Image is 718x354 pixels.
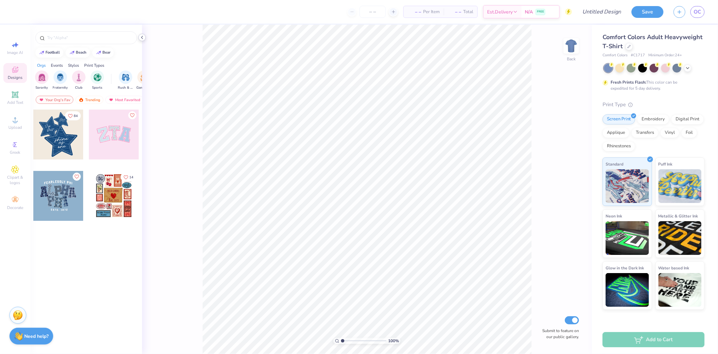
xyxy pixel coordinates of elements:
[118,70,133,90] div: filter for Rush & Bid
[118,70,133,90] button: filter button
[92,48,114,58] button: bear
[603,114,635,124] div: Screen Print
[10,150,21,155] span: Greek
[35,48,63,58] button: football
[121,173,136,182] button: Like
[94,73,101,81] img: Sports Image
[75,73,82,81] img: Club Image
[603,128,629,138] div: Applique
[57,73,64,81] img: Fraternity Image
[606,273,649,307] img: Glow in the Dark Ink
[525,8,533,16] span: N/A
[567,56,576,62] div: Back
[103,51,111,54] div: bear
[408,8,421,16] span: – –
[606,264,644,271] span: Glow in the Dark Ink
[463,8,473,16] span: Total
[140,73,148,81] img: Game Day Image
[36,96,73,104] div: Your Org's Fav
[25,333,49,340] strong: Need help?
[36,85,48,90] span: Sorority
[637,114,669,124] div: Embroidery
[671,114,704,124] div: Digital Print
[658,169,702,203] img: Puff Ink
[46,51,60,54] div: football
[108,97,114,102] img: most_fav.gif
[136,70,152,90] button: filter button
[7,50,23,55] span: Image AI
[658,212,698,219] span: Metallic & Glitter Ink
[8,75,23,80] span: Designs
[681,128,697,138] div: Foil
[136,70,152,90] div: filter for Game Day
[603,33,703,50] span: Comfort Colors Adult Heavyweight T-Shirt
[37,62,46,68] div: Orgs
[53,70,68,90] button: filter button
[65,111,81,120] button: Like
[129,176,133,179] span: 14
[66,48,90,58] button: beach
[603,101,705,109] div: Print Type
[606,212,622,219] span: Neon Ink
[360,6,386,18] input: – –
[388,338,399,344] span: 100 %
[611,79,693,91] div: This color can be expedited for 5 day delivery.
[72,70,86,90] div: filter for Club
[122,73,130,81] img: Rush & Bid Image
[72,70,86,90] button: filter button
[690,6,705,18] a: OC
[648,53,682,58] span: Minimum Order: 24 +
[105,96,143,104] div: Most Favorited
[658,264,689,271] span: Water based Ink
[136,85,152,90] span: Game Day
[75,85,82,90] span: Club
[91,70,104,90] div: filter for Sports
[3,175,27,185] span: Clipart & logos
[694,8,701,16] span: OC
[631,128,658,138] div: Transfers
[74,114,78,118] span: 84
[603,53,627,58] span: Comfort Colors
[92,85,103,90] span: Sports
[78,97,84,102] img: trending.gif
[35,70,48,90] div: filter for Sorority
[577,5,626,19] input: Untitled Design
[51,62,63,68] div: Events
[448,8,461,16] span: – –
[539,328,579,340] label: Submit to feature on our public gallery.
[658,160,673,168] span: Puff Ink
[423,8,440,16] span: Per Item
[660,128,679,138] div: Vinyl
[537,9,544,14] span: FREE
[7,100,23,105] span: Add Text
[611,80,646,85] strong: Fresh Prints Flash:
[631,6,663,18] button: Save
[76,51,87,54] div: beach
[118,85,133,90] span: Rush & Bid
[603,141,635,151] div: Rhinestones
[46,34,133,41] input: Try "Alpha"
[658,273,702,307] img: Water based Ink
[128,111,136,119] button: Like
[69,51,75,55] img: trend_line.gif
[75,96,103,104] div: Trending
[73,173,81,181] button: Like
[7,205,23,210] span: Decorate
[565,39,578,53] img: Back
[606,160,623,168] span: Standard
[631,53,645,58] span: # C1717
[53,85,68,90] span: Fraternity
[606,169,649,203] img: Standard
[658,221,702,255] img: Metallic & Glitter Ink
[53,70,68,90] div: filter for Fraternity
[96,51,101,55] img: trend_line.gif
[91,70,104,90] button: filter button
[39,51,44,55] img: trend_line.gif
[38,73,46,81] img: Sorority Image
[606,221,649,255] img: Neon Ink
[8,125,22,130] span: Upload
[84,62,104,68] div: Print Types
[39,97,44,102] img: most_fav.gif
[487,8,513,16] span: Est. Delivery
[68,62,79,68] div: Styles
